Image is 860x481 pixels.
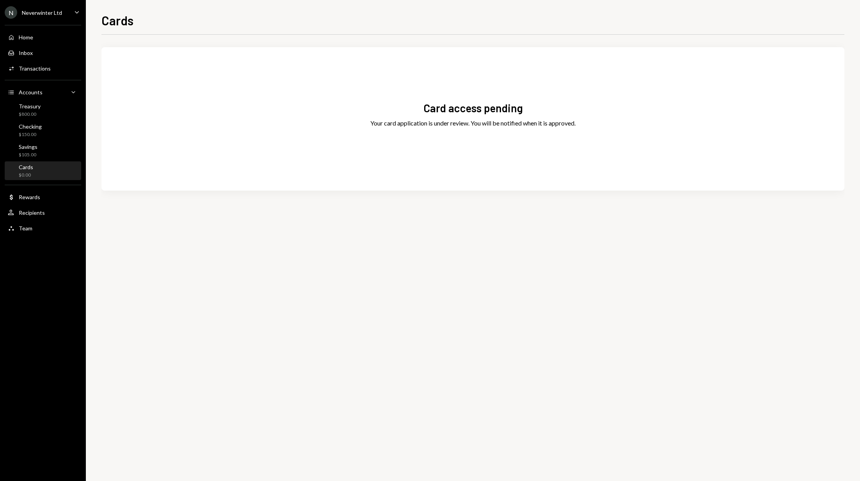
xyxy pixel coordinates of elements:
[5,205,81,219] a: Recipients
[19,103,41,110] div: Treasury
[5,141,81,160] a: Savings$105.00
[19,89,43,95] div: Accounts
[423,101,523,116] div: Card access pending
[19,194,40,200] div: Rewards
[5,101,81,119] a: Treasury$800.00
[19,225,32,232] div: Team
[5,6,17,19] div: N
[19,164,33,170] div: Cards
[19,111,41,118] div: $800.00
[101,12,133,28] h1: Cards
[19,65,51,72] div: Transactions
[5,221,81,235] a: Team
[5,190,81,204] a: Rewards
[19,131,42,138] div: $150.00
[19,209,45,216] div: Recipients
[5,61,81,75] a: Transactions
[19,143,37,150] div: Savings
[5,121,81,140] a: Checking$150.00
[370,118,576,128] div: Your card application is under review. You will be notified when it is approved.
[5,46,81,60] a: Inbox
[22,9,62,16] div: Neverwinter Ltd
[19,172,33,179] div: $0.00
[19,50,33,56] div: Inbox
[19,123,42,130] div: Checking
[19,34,33,41] div: Home
[19,152,37,158] div: $105.00
[5,161,81,180] a: Cards$0.00
[5,30,81,44] a: Home
[5,85,81,99] a: Accounts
